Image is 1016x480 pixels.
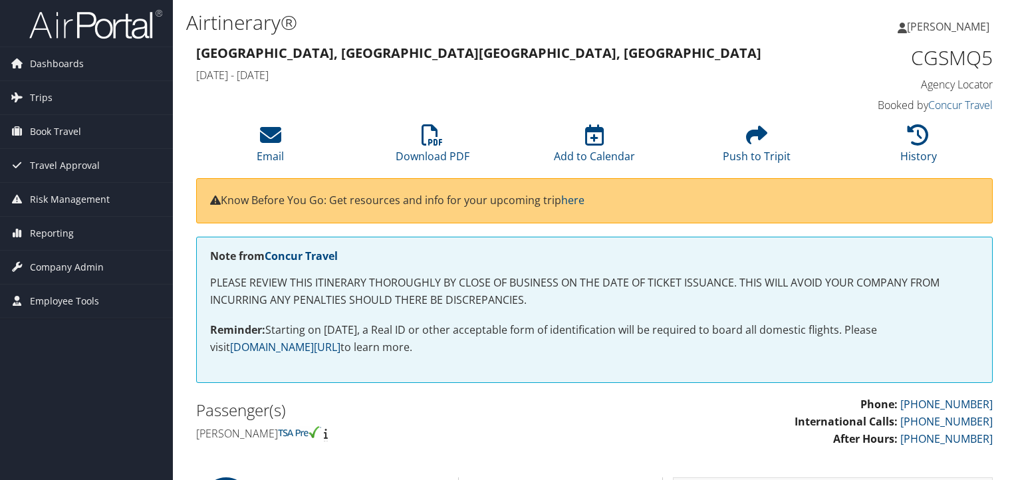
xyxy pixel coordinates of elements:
[29,9,162,40] img: airportal-logo.png
[230,340,340,354] a: [DOMAIN_NAME][URL]
[265,249,338,263] a: Concur Travel
[210,322,979,356] p: Starting on [DATE], a Real ID or other acceptable form of identification will be required to boar...
[809,98,993,112] h4: Booked by
[809,44,993,72] h1: CGSMQ5
[30,183,110,216] span: Risk Management
[723,132,791,164] a: Push to Tripit
[900,397,993,412] a: [PHONE_NUMBER]
[898,7,1003,47] a: [PERSON_NAME]
[30,217,74,250] span: Reporting
[833,431,898,446] strong: After Hours:
[30,251,104,284] span: Company Admin
[196,68,789,82] h4: [DATE] - [DATE]
[396,132,469,164] a: Download PDF
[186,9,731,37] h1: Airtinerary®
[196,44,761,62] strong: [GEOGRAPHIC_DATA], [GEOGRAPHIC_DATA] [GEOGRAPHIC_DATA], [GEOGRAPHIC_DATA]
[210,249,338,263] strong: Note from
[196,426,584,441] h4: [PERSON_NAME]
[210,275,979,308] p: PLEASE REVIEW THIS ITINERARY THOROUGHLY BY CLOSE OF BUSINESS ON THE DATE OF TICKET ISSUANCE. THIS...
[257,132,284,164] a: Email
[278,426,321,438] img: tsa-precheck.png
[900,431,993,446] a: [PHONE_NUMBER]
[30,115,81,148] span: Book Travel
[30,47,84,80] span: Dashboards
[809,77,993,92] h4: Agency Locator
[554,132,635,164] a: Add to Calendar
[196,399,584,421] h2: Passenger(s)
[561,193,584,207] a: here
[210,192,979,209] p: Know Before You Go: Get resources and info for your upcoming trip
[30,81,53,114] span: Trips
[900,414,993,429] a: [PHONE_NUMBER]
[30,285,99,318] span: Employee Tools
[900,132,937,164] a: History
[30,149,100,182] span: Travel Approval
[928,98,993,112] a: Concur Travel
[795,414,898,429] strong: International Calls:
[907,19,989,34] span: [PERSON_NAME]
[860,397,898,412] strong: Phone:
[210,322,265,337] strong: Reminder:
